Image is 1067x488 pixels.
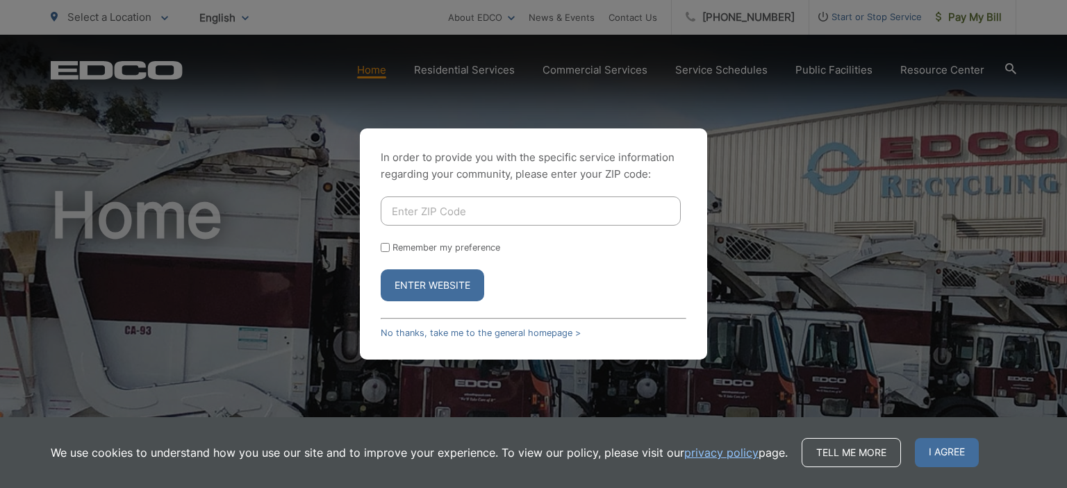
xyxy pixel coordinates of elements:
button: Enter Website [381,269,484,301]
input: Enter ZIP Code [381,196,681,226]
a: privacy policy [684,444,759,461]
label: Remember my preference [392,242,500,253]
a: Tell me more [802,438,901,467]
p: In order to provide you with the specific service information regarding your community, please en... [381,149,686,183]
p: We use cookies to understand how you use our site and to improve your experience. To view our pol... [51,444,788,461]
span: I agree [915,438,979,467]
a: No thanks, take me to the general homepage > [381,328,581,338]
